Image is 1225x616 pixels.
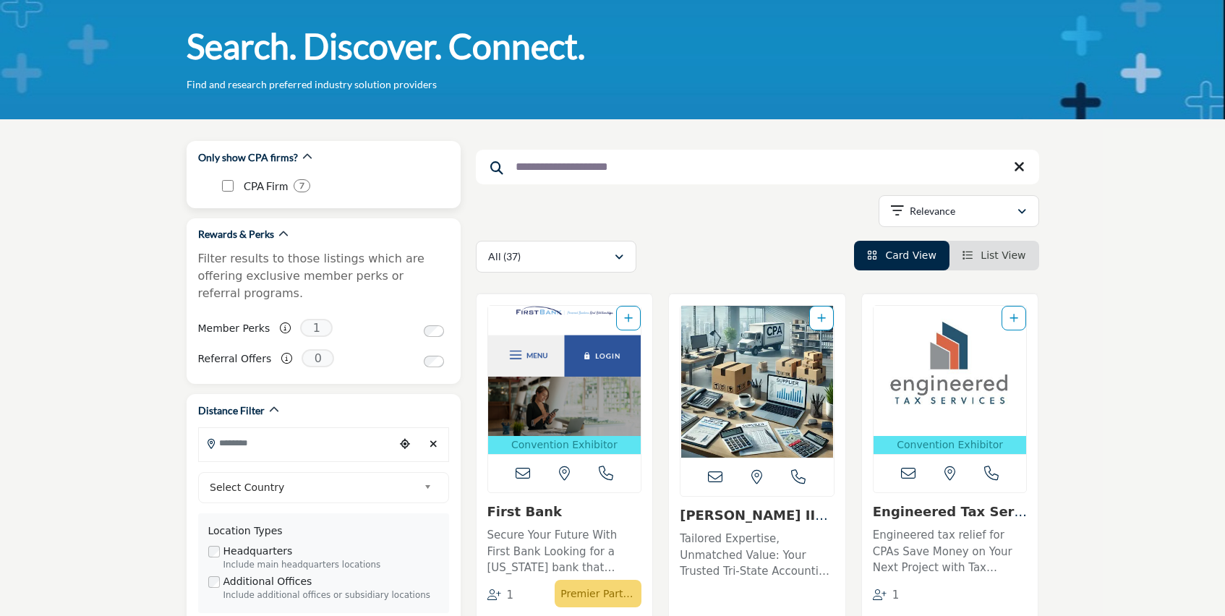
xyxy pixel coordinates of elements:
p: Relevance [910,204,955,218]
a: Add To List [817,312,826,324]
label: Additional Offices [223,574,312,589]
p: Find and research preferred industry solution providers [187,77,437,92]
p: Filter results to those listings which are offering exclusive member perks or referral programs. [198,250,449,302]
p: Tailored Expertise, Unmatched Value: Your Trusted Tri-State Accounting Partner Operating within t... [680,531,835,580]
h2: Rewards & Perks [198,227,274,241]
a: Engineered Tax Servi... [873,504,1027,535]
span: List View [981,249,1025,261]
span: Card View [885,249,936,261]
p: Convention Exhibitor [491,437,639,453]
b: 7 [299,181,304,191]
div: Include main headquarters locations [223,559,439,572]
p: All (37) [488,249,521,264]
div: Choose your current location [394,429,416,460]
img: Engineered Tax Services [874,306,1027,436]
input: Switch to Member Perks [424,325,444,337]
p: Convention Exhibitor [876,437,1024,453]
a: View List [962,249,1026,261]
input: Switch to Referral Offers [424,356,444,367]
div: Location Types [208,523,439,539]
a: Tailored Expertise, Unmatched Value: Your Trusted Tri-State Accounting Partner Operating within t... [680,527,835,580]
span: Select Country [210,479,418,496]
input: Search Keyword [476,150,1039,184]
h3: Engineered Tax Services [873,504,1028,520]
a: Add To List [1010,312,1018,324]
a: View Card [867,249,936,261]
button: Relevance [879,195,1039,227]
a: Open Listing in new tab [488,306,641,454]
a: Secure Your Future With First Bank Looking for a [US_STATE] bank that understands the unique need... [487,523,642,576]
div: Include additional offices or subsidiary locations [223,589,439,602]
p: Engineered tax relief for CPAs Save Money on Your Next Project with Tax Incentives Engineered Tax... [873,527,1028,576]
button: All (37) [476,241,636,273]
div: Followers [487,587,514,604]
a: Open Listing in new tab [680,306,834,458]
span: 1 [892,589,900,602]
h2: Distance Filter [198,403,265,418]
h1: Search. Discover. Connect. [187,24,585,69]
a: Engineered tax relief for CPAs Save Money on Your Next Project with Tax Incentives Engineered Tax... [873,523,1028,576]
div: 7 Results For CPA Firm [294,179,310,192]
span: 1 [300,319,333,337]
span: 0 [302,349,334,367]
label: Headquarters [223,544,293,559]
a: Open Listing in new tab [874,306,1027,454]
p: CPA Firm: CPA Firm [244,178,288,194]
a: [PERSON_NAME] III... [680,508,828,539]
div: Clear search location [423,429,445,460]
p: Premier Partner [560,583,636,604]
label: Referral Offers [198,346,272,372]
input: CPA Firm checkbox [222,180,234,192]
label: Member Perks [198,316,270,341]
span: 1 [506,589,513,602]
img: First Bank [488,306,641,436]
li: List View [949,241,1039,270]
p: Secure Your Future With First Bank Looking for a [US_STATE] bank that understands the unique need... [487,527,642,576]
a: First Bank [487,504,563,519]
div: Followers [873,587,900,604]
input: Search Location [199,429,394,457]
h3: Paul E. Forsythe III CPA [680,508,835,523]
img: Paul E. Forsythe III CPA [680,306,834,458]
li: Card View [854,241,949,270]
h2: Only show CPA firms? [198,150,298,165]
a: Add To List [624,312,633,324]
h3: First Bank [487,504,642,520]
